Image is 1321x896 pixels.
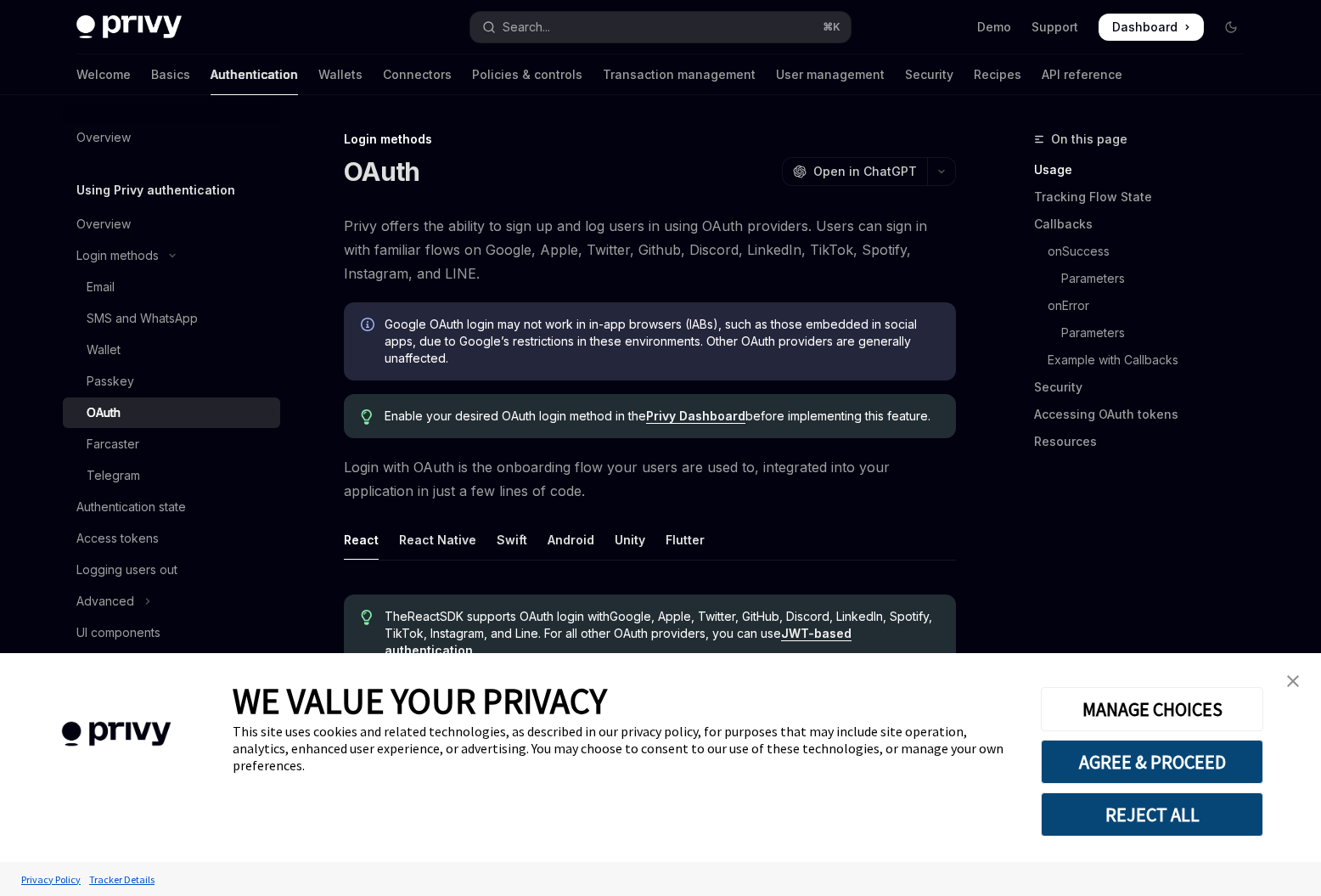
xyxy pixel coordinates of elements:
[1034,292,1258,319] a: onError
[782,157,927,186] button: Open in ChatGPT
[1041,740,1263,784] button: AGREE & PROCEED
[76,54,131,95] a: Welcome
[383,54,452,95] a: Connectors
[151,54,190,95] a: Basics
[603,54,756,95] a: Transaction management
[1034,265,1258,292] a: Parameters
[385,408,939,425] span: Enable your desired OAuth login method in the before implementing this feature.
[63,240,280,271] button: Toggle Login methods section
[1034,211,1258,238] a: Callbacks
[63,303,280,334] a: SMS and WhatsApp
[233,723,1015,774] div: This site uses cookies and related technologies, as described in our privacy policy, for purposes...
[63,122,280,153] a: Overview
[1099,14,1204,41] a: Dashboard
[361,409,373,425] svg: Tip
[399,520,476,560] div: React Native
[1041,792,1263,837] button: REJECT ALL
[813,163,917,180] span: Open in ChatGPT
[63,523,280,554] a: Access tokens
[344,214,956,285] span: Privy offers the ability to sign up and log users in using OAuth providers. Users can sign in wit...
[361,318,378,335] svg: Info
[76,180,235,200] h5: Using Privy authentication
[63,429,280,459] a: Farcaster
[211,54,298,95] a: Authentication
[25,697,207,771] img: company logo
[76,528,159,549] div: Access tokens
[76,245,159,266] div: Login methods
[666,520,705,560] div: Flutter
[974,54,1021,95] a: Recipes
[63,272,280,302] a: Email
[63,366,280,397] a: Passkey
[63,586,280,617] button: Toggle Advanced section
[63,209,280,239] a: Overview
[1112,19,1178,36] span: Dashboard
[1034,428,1258,455] a: Resources
[344,131,956,148] div: Login methods
[548,520,594,560] div: Android
[63,335,280,365] a: Wallet
[85,865,159,894] a: Tracker Details
[1217,14,1245,41] button: Toggle dark mode
[646,409,745,424] a: Privy Dashboard
[63,460,280,491] a: Telegram
[344,455,956,503] span: Login with OAuth is the onboarding flow your users are used to, integrated into your application ...
[76,214,131,234] div: Overview
[87,403,121,423] div: OAuth
[823,20,840,34] span: ⌘ K
[905,54,953,95] a: Security
[977,19,1011,36] a: Demo
[76,591,134,611] div: Advanced
[87,465,140,486] div: Telegram
[76,560,177,580] div: Logging users out
[776,54,885,95] a: User management
[63,492,280,522] a: Authentication state
[87,434,139,454] div: Farcaster
[87,308,198,329] div: SMS and WhatsApp
[1276,664,1310,698] a: close banner
[76,15,182,39] img: dark logo
[503,17,550,37] div: Search...
[87,340,121,360] div: Wallet
[1034,374,1258,401] a: Security
[17,865,85,894] a: Privacy Policy
[1041,687,1263,731] button: MANAGE CHOICES
[76,127,131,148] div: Overview
[233,679,607,723] span: WE VALUE YOUR PRIVACY
[63,397,280,428] a: OAuth
[1034,238,1258,265] a: onSuccess
[63,555,280,585] a: Logging users out
[1042,54,1122,95] a: API reference
[1034,319,1258,347] a: Parameters
[470,12,851,42] button: Open search
[344,520,379,560] div: React
[63,617,280,648] a: UI components
[344,156,419,187] h1: OAuth
[76,497,186,517] div: Authentication state
[385,316,939,367] span: Google OAuth login may not work in in-app browsers (IABs), such as those embedded in social apps,...
[318,54,363,95] a: Wallets
[1034,156,1258,183] a: Usage
[63,649,280,679] a: Whitelabel
[615,520,645,560] div: Unity
[1034,183,1258,211] a: Tracking Flow State
[361,610,373,625] svg: Tip
[1051,129,1127,149] span: On this page
[87,371,134,392] div: Passkey
[87,277,115,297] div: Email
[385,608,939,659] span: The React SDK supports OAuth login with Google, Apple, Twitter, GitHub, Discord, LinkedIn, Spotif...
[1287,675,1299,687] img: close banner
[76,623,160,643] div: UI components
[1034,401,1258,428] a: Accessing OAuth tokens
[472,54,582,95] a: Policies & controls
[1032,19,1078,36] a: Support
[1034,347,1258,374] a: Example with Callbacks
[497,520,527,560] div: Swift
